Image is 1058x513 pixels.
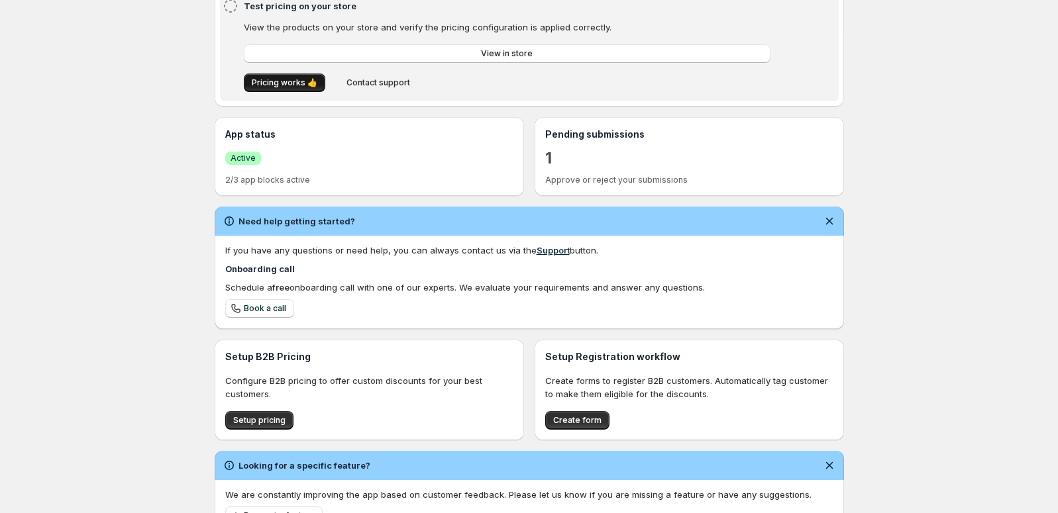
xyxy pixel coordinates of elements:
div: Schedule a onboarding call with one of our experts. We evaluate your requirements and answer any ... [225,281,833,294]
h2: Looking for a specific feature? [238,459,370,472]
p: Approve or reject your submissions [545,175,833,185]
p: We are constantly improving the app based on customer feedback. Please let us know if you are mis... [225,488,833,501]
a: Support [537,245,570,256]
span: Setup pricing [233,415,286,426]
a: Book a call [225,299,294,318]
a: View in store [244,44,770,63]
span: Create form [553,415,602,426]
p: Create forms to register B2B customers. Automatically tag customer to make them eligible for the ... [545,374,833,400]
p: Configure B2B pricing to offer custom discounts for your best customers. [225,374,513,400]
span: Active [231,153,256,163]
button: Contact support [339,73,418,92]
h3: Setup B2B Pricing [225,350,513,363]
p: View the products on your store and verify the pricing configuration is applied correctly. [244,21,770,34]
span: Pricing works 👍 [252,77,317,88]
button: Dismiss notification [820,456,839,475]
h4: Onboarding call [225,262,833,275]
span: Contact support [346,77,410,88]
button: Create form [545,411,609,430]
button: Setup pricing [225,411,293,430]
h3: App status [225,128,513,141]
b: free [272,282,290,293]
h3: Setup Registration workflow [545,350,833,363]
span: Book a call [244,303,286,314]
h3: Pending submissions [545,128,833,141]
h2: Need help getting started? [238,214,355,228]
a: SuccessActive [225,151,261,165]
span: View in store [481,48,533,59]
a: 1 [545,148,552,169]
button: Pricing works 👍 [244,73,325,92]
button: Dismiss notification [820,212,839,230]
p: 2/3 app blocks active [225,175,513,185]
div: If you have any questions or need help, you can always contact us via the button. [225,244,833,257]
